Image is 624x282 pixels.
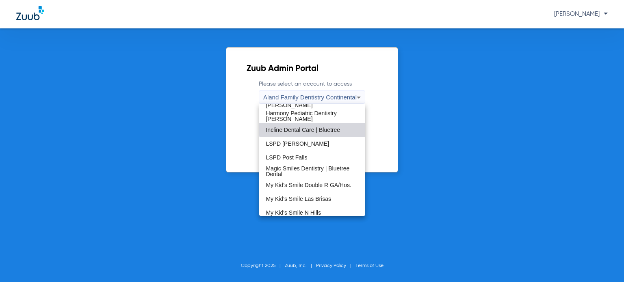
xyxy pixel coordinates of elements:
[266,155,307,160] span: LSPD Post Falls
[266,141,329,146] span: LSPD [PERSON_NAME]
[266,127,340,133] span: Incline Dental Care | Bluetree
[266,97,359,108] span: Harmony Pediatric Dentistry [PERSON_NAME]
[266,166,359,177] span: Magic Smiles Dentistry | Bluetree Dental
[583,243,624,282] iframe: Chat Widget
[266,210,321,215] span: My Kid's Smile N Hills
[266,196,331,202] span: My Kid's Smile Las Brisas
[266,110,359,122] span: Harmony Pediatric Dentistry [PERSON_NAME]
[266,182,351,188] span: My Kid's Smile Double R GA/Hos.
